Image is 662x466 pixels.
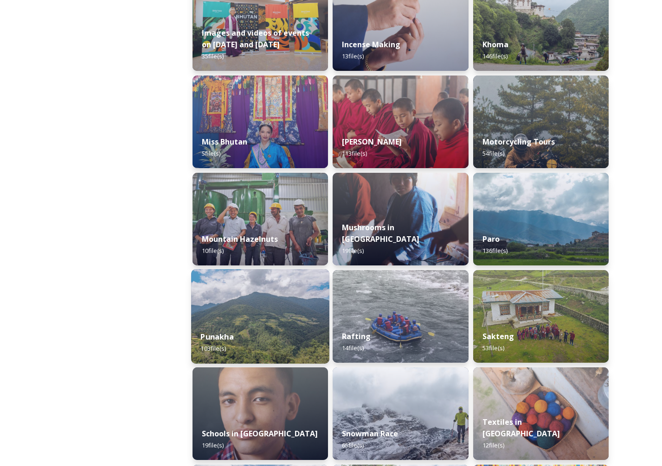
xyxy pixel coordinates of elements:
[482,149,504,157] span: 54 file(s)
[342,149,367,157] span: 113 file(s)
[202,441,224,449] span: 19 file(s)
[342,246,364,255] span: 19 file(s)
[342,344,364,352] span: 14 file(s)
[342,331,371,341] strong: Rafting
[333,270,468,363] img: f73f969a-3aba-4d6d-a863-38e7472ec6b1.JPG
[482,39,508,50] strong: Khoma
[482,246,508,255] span: 136 file(s)
[333,76,468,168] img: Mongar%2520and%2520Dametshi%2520110723%2520by%2520Amp%2520Sripimanwat-9.jpg
[191,269,329,364] img: 2022-10-01%252012.59.42.jpg
[333,173,468,265] img: _SCH7798.jpg
[482,234,500,244] strong: Paro
[202,28,309,50] strong: Images and videos of events on [DATE] and [DATE]
[482,137,555,147] strong: Motorcycling Tours
[482,344,504,352] span: 53 file(s)
[193,173,328,265] img: WattBryan-20170720-0740-P50.jpg
[202,52,224,60] span: 35 file(s)
[202,234,278,244] strong: Mountain Hazelnuts
[193,367,328,460] img: _SCH2151_FINAL_RGB.jpg
[473,270,609,363] img: Sakteng%2520070723%2520by%2520Nantawat-5.jpg
[473,173,609,265] img: Paro%2520050723%2520by%2520Amp%2520Sripimanwat-20.jpg
[200,344,226,353] span: 103 file(s)
[193,76,328,168] img: Miss%2520Bhutan%2520Tashi%2520Choden%25205.jpg
[200,332,233,342] strong: Punakha
[202,246,224,255] span: 10 file(s)
[342,441,364,449] span: 65 file(s)
[342,428,398,439] strong: Snowman Race
[482,441,504,449] span: 12 file(s)
[482,417,560,439] strong: Textiles in [GEOGRAPHIC_DATA]
[202,428,318,439] strong: Schools in [GEOGRAPHIC_DATA]
[482,331,514,341] strong: Sakteng
[202,137,247,147] strong: Miss Bhutan
[473,367,609,460] img: _SCH9806.jpg
[333,367,468,460] img: Snowman%2520Race41.jpg
[342,137,402,147] strong: [PERSON_NAME]
[342,39,400,50] strong: Incense Making
[473,76,609,168] img: By%2520Leewang%2520Tobgay%252C%2520President%252C%2520The%2520Badgers%2520Motorcycle%2520Club%252...
[342,222,419,244] strong: Mushrooms in [GEOGRAPHIC_DATA]
[202,149,220,157] span: 5 file(s)
[482,52,508,60] span: 146 file(s)
[342,52,364,60] span: 13 file(s)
